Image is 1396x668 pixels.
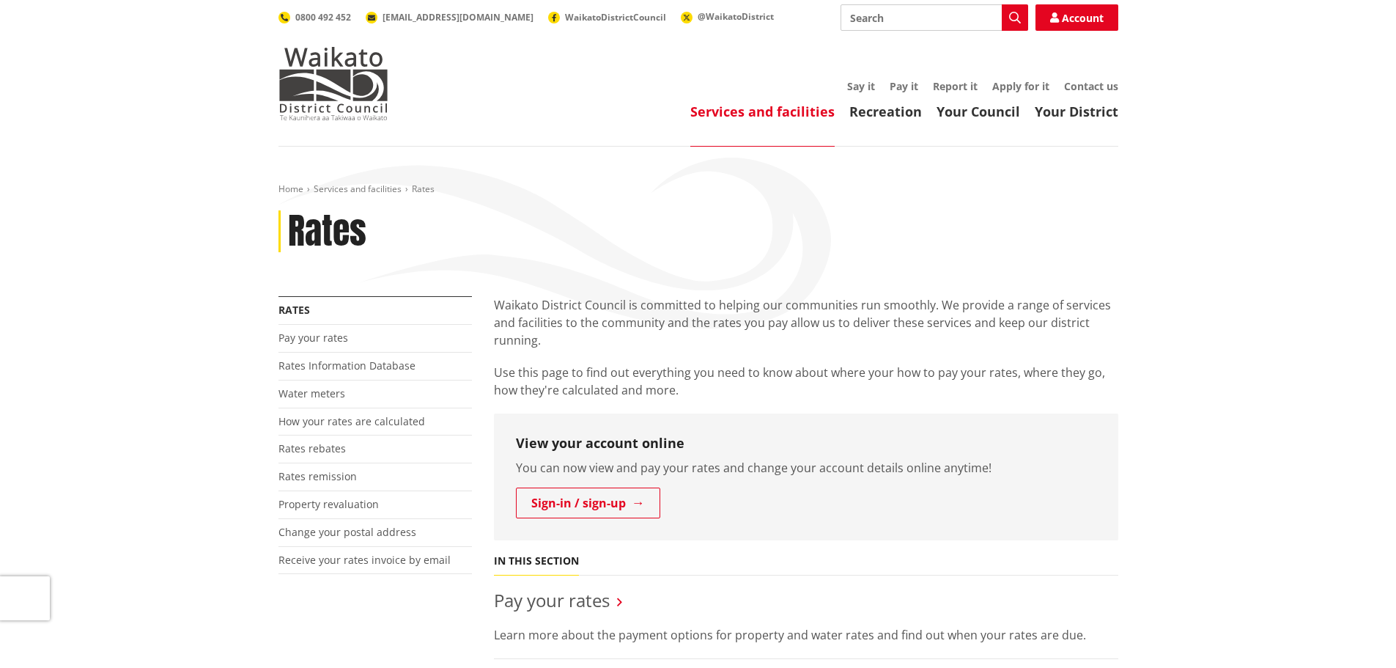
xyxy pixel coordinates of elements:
[849,103,922,120] a: Recreation
[278,441,346,455] a: Rates rebates
[278,183,1118,196] nav: breadcrumb
[314,183,402,195] a: Services and facilities
[278,359,416,372] a: Rates Information Database
[1035,4,1118,31] a: Account
[412,183,435,195] span: Rates
[278,497,379,511] a: Property revaluation
[847,79,875,93] a: Say it
[278,303,310,317] a: Rates
[366,11,533,23] a: [EMAIL_ADDRESS][DOMAIN_NAME]
[494,296,1118,349] p: Waikato District Council is committed to helping our communities run smoothly. We provide a range...
[1064,79,1118,93] a: Contact us
[690,103,835,120] a: Services and facilities
[494,555,579,568] h5: In this section
[933,79,978,93] a: Report it
[516,436,1096,452] h3: View your account online
[278,386,345,400] a: Water meters
[295,11,351,23] span: 0800 492 452
[516,488,660,518] a: Sign-in / sign-up
[937,103,1020,120] a: Your Council
[278,47,388,120] img: Waikato District Council - Te Kaunihera aa Takiwaa o Waikato
[698,10,774,23] span: @WaikatoDistrict
[516,459,1096,477] p: You can now view and pay your rates and change your account details online anytime!
[841,4,1028,31] input: Search input
[278,183,303,195] a: Home
[278,469,357,483] a: Rates remission
[494,364,1118,399] p: Use this page to find out everything you need to know about where your how to pay your rates, whe...
[278,553,451,567] a: Receive your rates invoice by email
[890,79,918,93] a: Pay it
[494,626,1118,644] p: Learn more about the payment options for property and water rates and find out when your rates ar...
[278,525,416,539] a: Change your postal address
[1035,103,1118,120] a: Your District
[681,10,774,23] a: @WaikatoDistrict
[548,11,666,23] a: WaikatoDistrictCouncil
[278,331,348,345] a: Pay your rates
[278,414,425,428] a: How your rates are calculated
[278,11,351,23] a: 0800 492 452
[383,11,533,23] span: [EMAIL_ADDRESS][DOMAIN_NAME]
[288,210,366,253] h1: Rates
[992,79,1049,93] a: Apply for it
[494,588,610,612] a: Pay your rates
[565,11,666,23] span: WaikatoDistrictCouncil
